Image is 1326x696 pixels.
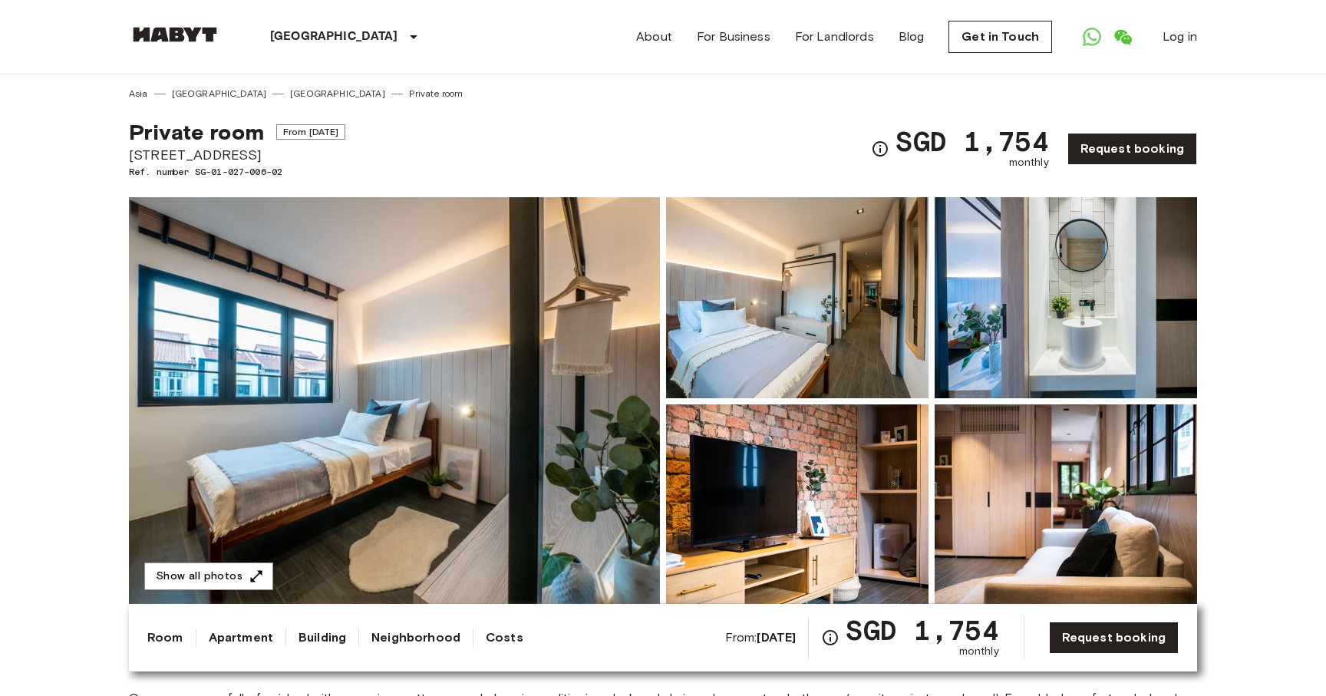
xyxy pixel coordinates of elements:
img: Marketing picture of unit SG-01-027-006-02 [129,197,660,605]
p: [GEOGRAPHIC_DATA] [270,28,398,46]
a: Request booking [1049,622,1179,654]
a: Request booking [1067,133,1197,165]
a: Asia [129,87,148,101]
span: SGD 1,754 [846,616,998,644]
span: monthly [1009,155,1049,170]
span: From [DATE] [276,124,346,140]
a: Private room [409,87,463,101]
a: Costs [486,628,523,647]
a: Open WhatsApp [1077,21,1107,52]
a: [GEOGRAPHIC_DATA] [172,87,267,101]
span: [STREET_ADDRESS] [129,145,345,165]
a: Get in Touch [948,21,1052,53]
a: For Landlords [795,28,874,46]
a: Neighborhood [371,628,460,647]
img: Picture of unit SG-01-027-006-02 [935,197,1197,398]
button: Show all photos [144,562,273,591]
a: Room [147,628,183,647]
a: Blog [899,28,925,46]
a: [GEOGRAPHIC_DATA] [290,87,385,101]
a: Log in [1163,28,1197,46]
a: Building [299,628,346,647]
span: SGD 1,754 [896,127,1048,155]
img: Picture of unit SG-01-027-006-02 [935,404,1197,605]
svg: Check cost overview for full price breakdown. Please note that discounts apply to new joiners onl... [821,628,839,647]
span: From: [725,629,797,646]
svg: Check cost overview for full price breakdown. Please note that discounts apply to new joiners onl... [871,140,889,158]
a: Open WeChat [1107,21,1138,52]
img: Habyt [129,27,221,42]
a: For Business [697,28,770,46]
a: About [636,28,672,46]
b: [DATE] [757,630,796,645]
span: Private room [129,119,264,145]
img: Picture of unit SG-01-027-006-02 [666,197,929,398]
a: Apartment [209,628,273,647]
img: Picture of unit SG-01-027-006-02 [666,404,929,605]
span: Ref. number SG-01-027-006-02 [129,165,345,179]
span: monthly [959,644,999,659]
